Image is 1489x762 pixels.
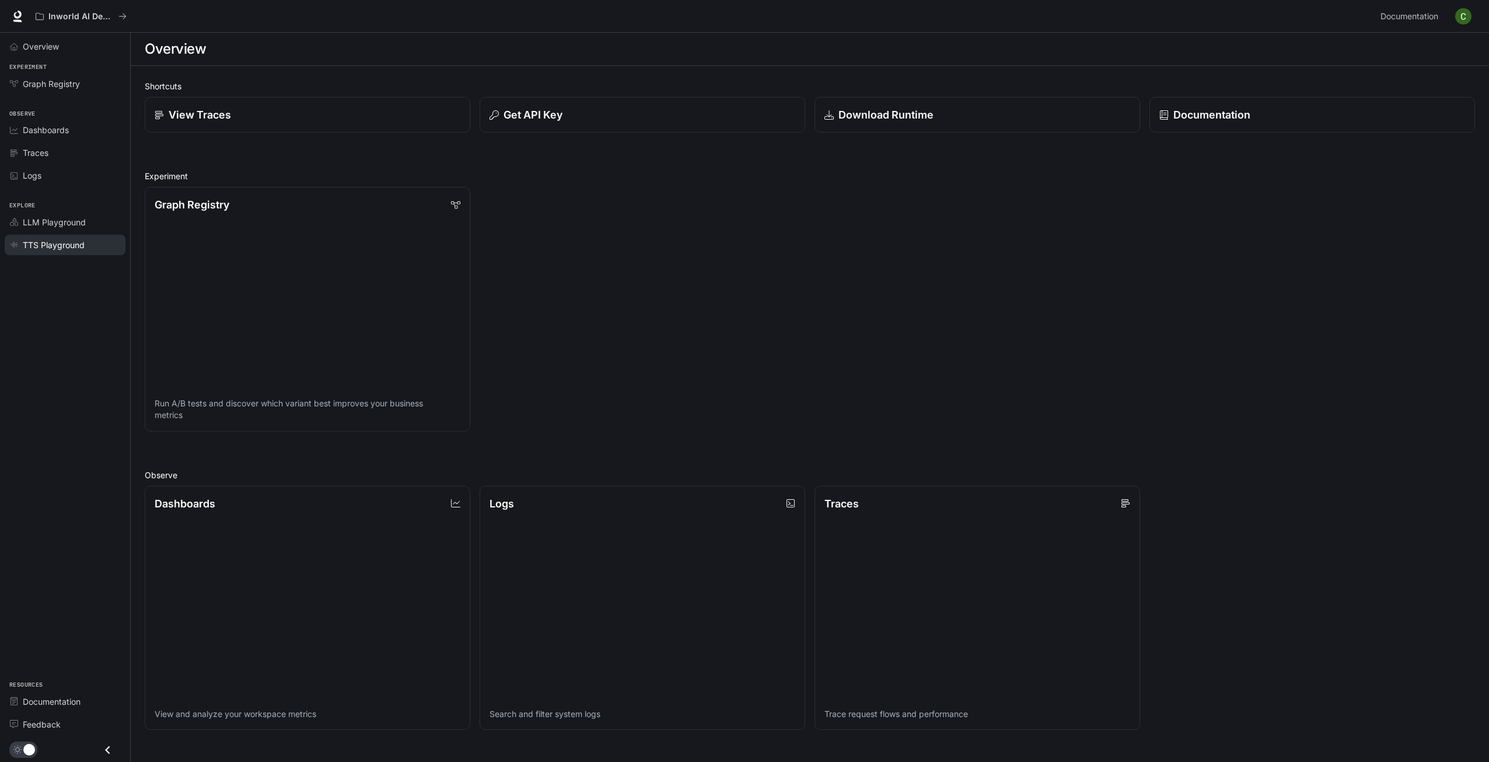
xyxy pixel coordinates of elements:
[5,142,125,163] a: Traces
[824,496,859,512] p: Traces
[5,235,125,255] a: TTS Playground
[504,107,562,123] p: Get API Key
[5,714,125,735] a: Feedback
[838,107,934,123] p: Download Runtime
[815,486,1140,730] a: TracesTrace request flows and performance
[5,74,125,94] a: Graph Registry
[480,486,805,730] a: LogsSearch and filter system logs
[23,239,85,251] span: TTS Playground
[490,708,795,720] p: Search and filter system logs
[155,708,460,720] p: View and analyze your workspace metrics
[5,36,125,57] a: Overview
[145,37,206,61] h1: Overview
[23,718,61,730] span: Feedback
[155,398,460,421] p: Run A/B tests and discover which variant best improves your business metrics
[145,170,1475,182] h2: Experiment
[1455,8,1471,25] img: User avatar
[145,187,470,432] a: Graph RegistryRun A/B tests and discover which variant best improves your business metrics
[145,486,470,730] a: DashboardsView and analyze your workspace metrics
[23,147,48,159] span: Traces
[5,691,125,712] a: Documentation
[145,97,470,133] a: View Traces
[95,738,121,762] button: Close drawer
[824,708,1130,720] p: Trace request flows and performance
[155,496,215,512] p: Dashboards
[490,496,514,512] p: Logs
[23,40,59,53] span: Overview
[155,197,229,213] p: Graph Registry
[30,5,132,28] button: All workspaces
[23,78,80,90] span: Graph Registry
[1376,5,1447,28] a: Documentation
[1149,97,1475,133] a: Documentation
[480,97,805,133] button: Get API Key
[1173,107,1250,123] p: Documentation
[145,80,1475,92] h2: Shortcuts
[23,695,81,708] span: Documentation
[5,120,125,140] a: Dashboards
[23,216,86,228] span: LLM Playground
[23,169,41,182] span: Logs
[145,469,1475,481] h2: Observe
[48,12,114,22] p: Inworld AI Demos
[1380,9,1438,24] span: Documentation
[5,165,125,186] a: Logs
[815,97,1140,133] a: Download Runtime
[169,107,231,123] p: View Traces
[23,124,69,136] span: Dashboards
[23,743,35,756] span: Dark mode toggle
[1452,5,1475,28] button: User avatar
[5,212,125,232] a: LLM Playground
